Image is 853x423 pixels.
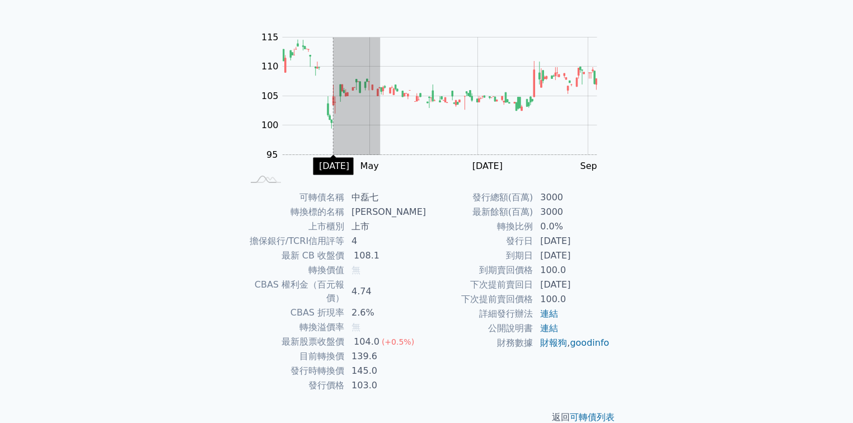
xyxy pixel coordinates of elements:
[533,336,610,350] td: ,
[243,190,345,205] td: 可轉債名稱
[345,278,426,305] td: 4.74
[261,120,279,130] tspan: 100
[243,364,345,378] td: 發行時轉換價
[426,292,533,307] td: 下次提前賣回價格
[283,40,597,129] g: Series
[351,335,382,349] div: 104.0
[243,263,345,278] td: 轉換價值
[345,349,426,364] td: 139.6
[426,321,533,336] td: 公開說明書
[533,205,610,219] td: 3000
[533,234,610,248] td: [DATE]
[243,248,345,263] td: 最新 CB 收盤價
[426,205,533,219] td: 最新餘額(百萬)
[345,234,426,248] td: 4
[570,337,609,348] a: goodinfo
[266,149,278,160] tspan: 95
[261,91,279,101] tspan: 105
[345,378,426,393] td: 103.0
[426,307,533,321] td: 詳細發行辦法
[540,323,558,333] a: 連結
[797,369,853,423] div: 聊天小工具
[382,337,414,346] span: (+0.5%)
[261,61,279,72] tspan: 110
[426,336,533,350] td: 財務數據
[243,378,345,393] td: 發行價格
[345,205,426,219] td: [PERSON_NAME]
[256,32,614,171] g: Chart
[426,248,533,263] td: 到期日
[243,335,345,349] td: 最新股票收盤價
[351,265,360,275] span: 無
[533,292,610,307] td: 100.0
[261,32,279,43] tspan: 115
[360,161,379,171] tspan: May
[426,278,533,292] td: 下次提前賣回日
[426,234,533,248] td: 發行日
[533,190,610,205] td: 3000
[533,263,610,278] td: 100.0
[345,364,426,378] td: 145.0
[570,412,615,422] a: 可轉債列表
[426,263,533,278] td: 到期賣回價格
[351,249,382,262] div: 108.1
[243,205,345,219] td: 轉換標的名稱
[533,278,610,292] td: [DATE]
[540,337,567,348] a: 財報狗
[540,308,558,319] a: 連結
[580,161,597,171] tspan: Sep
[351,322,360,332] span: 無
[243,349,345,364] td: 目前轉換價
[533,219,610,234] td: 0.0%
[243,234,345,248] td: 擔保銀行/TCRI信用評等
[426,219,533,234] td: 轉換比例
[533,248,610,263] td: [DATE]
[797,369,853,423] iframe: Chat Widget
[345,219,426,234] td: 上市
[345,190,426,205] td: 中磊七
[243,219,345,234] td: 上市櫃別
[243,305,345,320] td: CBAS 折現率
[426,190,533,205] td: 發行總額(百萬)
[345,305,426,320] td: 2.6%
[472,161,503,171] tspan: [DATE]
[243,278,345,305] td: CBAS 權利金（百元報價）
[243,320,345,335] td: 轉換溢價率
